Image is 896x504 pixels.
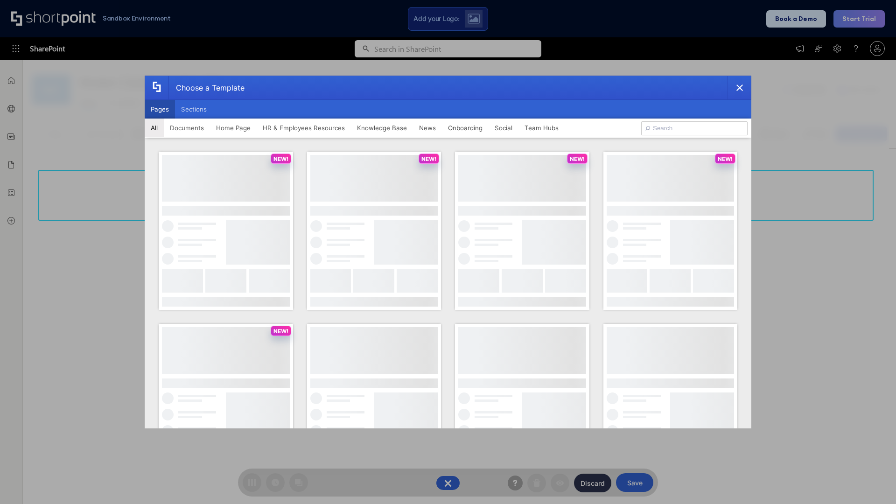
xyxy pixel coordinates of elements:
[273,328,288,335] p: NEW!
[421,155,436,162] p: NEW!
[849,459,896,504] iframe: Chat Widget
[351,119,413,137] button: Knowledge Base
[175,100,213,119] button: Sections
[210,119,257,137] button: Home Page
[168,76,245,99] div: Choose a Template
[442,119,489,137] button: Onboarding
[518,119,565,137] button: Team Hubs
[257,119,351,137] button: HR & Employees Resources
[145,119,164,137] button: All
[413,119,442,137] button: News
[164,119,210,137] button: Documents
[145,76,751,428] div: template selector
[641,121,748,135] input: Search
[570,155,585,162] p: NEW!
[718,155,733,162] p: NEW!
[273,155,288,162] p: NEW!
[145,100,175,119] button: Pages
[489,119,518,137] button: Social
